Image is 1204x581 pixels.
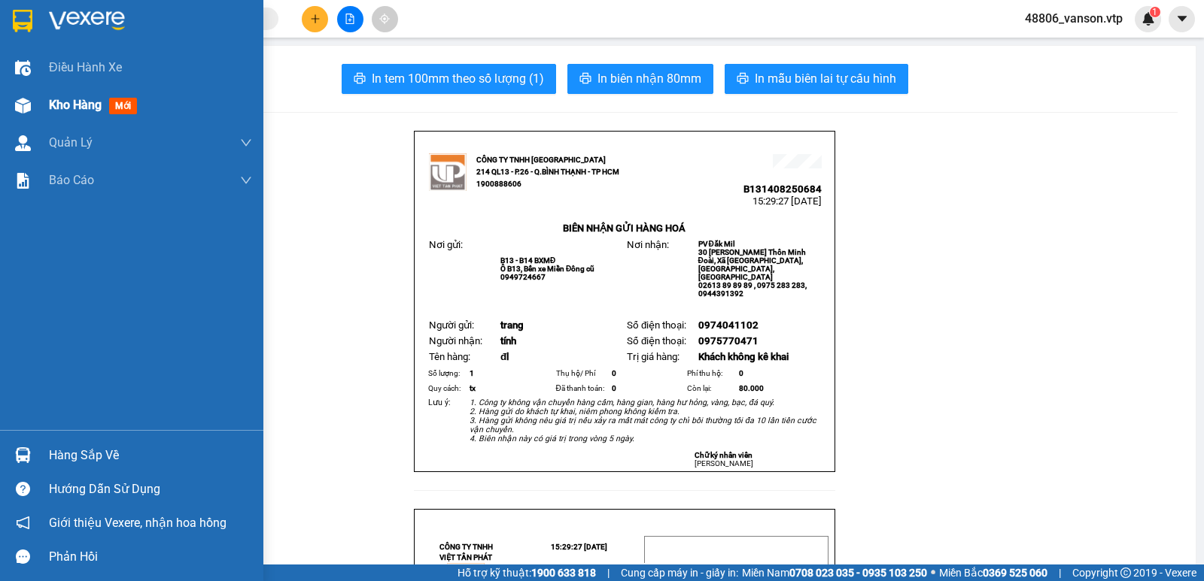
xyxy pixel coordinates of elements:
span: B131408250684 [134,56,212,68]
strong: 0708 023 035 - 0935 103 250 [789,567,927,579]
span: 0 [612,384,616,392]
span: PV Đắk Mil [698,240,735,248]
td: Đã thanh toán: [554,381,610,396]
span: [PERSON_NAME] [695,459,753,468]
img: warehouse-icon [15,98,31,113]
span: copyright [1120,567,1131,578]
span: Số điện thoại: [627,319,686,331]
span: Kho hàng [49,98,102,112]
div: Hàng sắp về [49,444,252,467]
span: 15:29:27 [DATE] [143,68,212,79]
span: mới [109,98,137,114]
span: Miền Nam [742,564,927,581]
img: logo [15,34,35,71]
td: Số lượng: [426,366,467,381]
span: Nơi nhận: [627,239,669,250]
span: down [240,174,252,186]
strong: 1900 633 818 [531,567,596,579]
strong: BIÊN NHẬN GỬI HÀNG HOÁ [52,90,175,101]
span: printer [354,72,366,86]
strong: CÔNG TY TNHH [GEOGRAPHIC_DATA] 214 QL13 - P.26 - Q.BÌNH THẠNH - TP HCM 1900888606 [39,24,122,80]
span: trang [500,319,524,331]
div: Hướng dẫn sử dụng [49,478,252,501]
span: Giới thiệu Vexere, nhận hoa hồng [49,513,227,532]
span: Ô B13, Bến xe Miền Đông cũ [500,265,594,273]
span: Quản Lý [49,133,93,152]
td: Còn lại: [685,381,737,396]
span: 02613 89 89 89 , 0975 283 283, 0944391392 [698,281,807,298]
span: aim [379,14,390,24]
span: 0975770471 [698,335,759,346]
img: solution-icon [15,173,31,189]
sup: 1 [1150,7,1160,17]
span: In tem 100mm theo số lượng (1) [372,69,544,88]
button: caret-down [1169,6,1195,32]
span: Người gửi: [429,319,474,331]
span: Người nhận: [429,335,482,346]
span: Nơi gửi: [429,239,463,250]
strong: BIÊN NHẬN GỬI HÀNG HOÁ [563,222,686,234]
strong: Chữ ký nhân viên [695,451,752,459]
span: Tên hàng: [429,351,470,362]
span: caret-down [1175,12,1189,26]
button: printerIn biên nhận 80mm [567,64,713,94]
img: warehouse-icon [15,447,31,463]
span: 0 [612,369,616,377]
span: 0 [739,369,743,377]
span: down [240,137,252,149]
span: Cung cấp máy in - giấy in: [621,564,738,581]
span: notification [16,516,30,530]
span: plus [310,14,321,24]
span: printer [579,72,591,86]
span: 30 [PERSON_NAME] Thôn Minh Đoài, Xã [GEOGRAPHIC_DATA], [GEOGRAPHIC_DATA], [GEOGRAPHIC_DATA] [698,248,806,281]
strong: CÔNG TY TNHH VIỆT TÂN PHÁT [439,543,493,561]
span: In biên nhận 80mm [597,69,701,88]
span: B13 - B14 BXMĐ [500,256,555,265]
span: 1 [1152,7,1157,17]
img: logo-vxr [13,10,32,32]
em: 1. Công ty không vận chuyển hàng cấm, hàng gian, hàng hư hỏng, vàng, bạc, đá quý. 2. Hàng gửi do ... [470,398,816,443]
span: 0949724667 [500,273,546,281]
img: warehouse-icon [15,60,31,76]
span: message [16,549,30,564]
span: 15:29:27 [DATE] [752,195,822,207]
span: 1 [470,369,474,377]
span: tính [500,335,516,346]
span: Khách không kê khai [698,351,789,362]
span: In mẫu biên lai tự cấu hình [755,69,896,88]
span: 0974041102 [698,319,759,331]
td: Phí thu hộ: [685,366,737,381]
span: Nơi gửi: [15,104,31,126]
span: B131408250684 [743,183,822,195]
button: printerIn tem 100mm theo số lượng (1) [342,64,556,94]
button: printerIn mẫu biên lai tự cấu hình [725,64,908,94]
span: 15:29:27 [DATE] [551,543,607,551]
strong: 0369 525 060 [983,567,1047,579]
td: Quy cách: [426,381,467,396]
span: question-circle [16,482,30,496]
span: PV Đắk Mil [151,105,188,113]
button: file-add [337,6,363,32]
span: | [1059,564,1061,581]
img: icon-new-feature [1142,12,1155,26]
span: Điều hành xe [49,58,122,77]
span: Báo cáo [49,171,94,189]
span: Hỗ trợ kỹ thuật: [458,564,596,581]
span: | [607,564,610,581]
span: đl [500,351,509,362]
img: logo [429,153,467,191]
div: Phản hồi [49,546,252,568]
button: plus [302,6,328,32]
span: 48806_vanson.vtp [1013,9,1135,28]
span: 80.000 [739,384,764,392]
span: ⚪️ [931,570,935,576]
strong: CÔNG TY TNHH [GEOGRAPHIC_DATA] 214 QL13 - P.26 - Q.BÌNH THẠNH - TP HCM 1900888606 [476,156,619,188]
td: Thụ hộ/ Phí [554,366,610,381]
span: Lưu ý: [428,398,451,407]
span: Miền Bắc [939,564,1047,581]
img: warehouse-icon [15,135,31,151]
span: tx [470,384,476,392]
span: Trị giá hàng: [627,351,680,362]
span: Nơi nhận: [115,104,139,126]
span: file-add [345,14,355,24]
